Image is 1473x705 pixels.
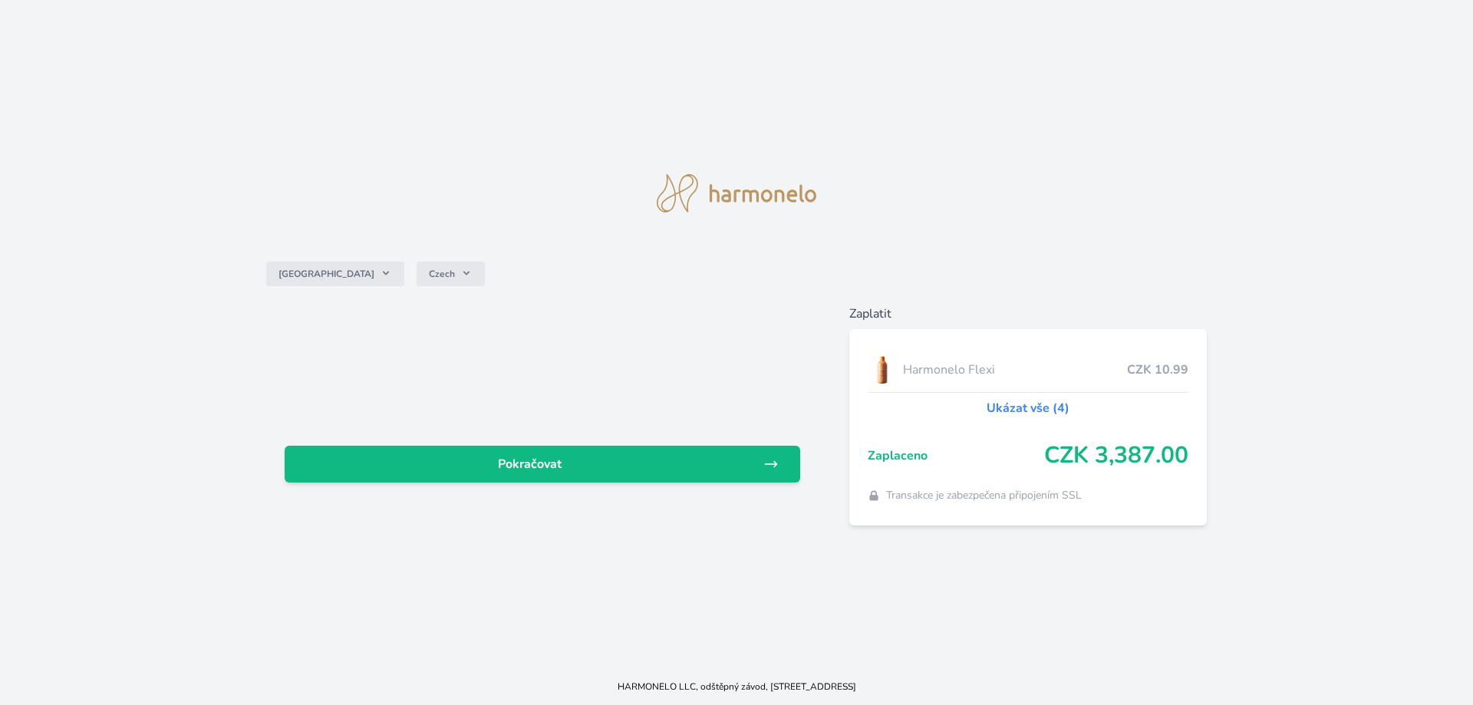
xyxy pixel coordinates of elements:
[1127,361,1188,379] span: CZK 10.99
[429,268,455,280] span: Czech
[903,361,1128,379] span: Harmonelo Flexi
[886,488,1082,503] span: Transakce je zabezpečena připojením SSL
[1044,442,1188,469] span: CZK 3,387.00
[417,262,485,286] button: Czech
[297,455,763,473] span: Pokračovat
[868,446,1045,465] span: Zaplaceno
[278,268,374,280] span: [GEOGRAPHIC_DATA]
[868,351,897,389] img: CLEAN_FLEXI_se_stinem_x-hi_(1)-lo.jpg
[285,446,800,483] a: Pokračovat
[987,399,1069,417] a: Ukázat vše (4)
[266,262,404,286] button: [GEOGRAPHIC_DATA]
[849,305,1208,323] h6: Zaplatit
[657,174,816,212] img: logo.svg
